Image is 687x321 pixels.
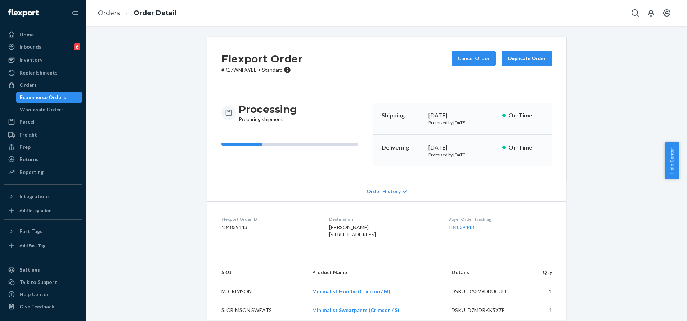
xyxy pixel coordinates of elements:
img: Flexport logo [8,9,39,17]
ol: breadcrumbs [92,3,182,24]
td: S. CRIMSON SWEATS [207,301,306,320]
button: Help Center [665,142,679,179]
div: Fast Tags [19,228,42,235]
div: Orders [19,81,37,89]
div: Prep [19,143,31,151]
a: Ecommerce Orders [16,92,82,103]
a: Inventory [4,54,82,66]
dt: Buyer Order Tracking [448,216,552,222]
div: Ecommerce Orders [20,94,66,101]
p: On-Time [508,111,543,120]
button: Duplicate Order [502,51,552,66]
a: Replenishments [4,67,82,79]
a: Wholesale Orders [16,104,82,115]
span: • [258,67,261,73]
button: Talk to Support [4,276,82,288]
div: Duplicate Order [508,55,546,62]
div: Inventory [19,56,42,63]
h3: Processing [239,103,297,116]
a: Order Detail [134,9,176,17]
button: Open account menu [660,6,674,20]
a: Inbounds6 [4,41,82,53]
div: DSKU: D7MDRKK5X7P [452,307,519,314]
td: M. CRIMSON [207,282,306,301]
div: Replenishments [19,69,58,76]
div: Add Fast Tag [19,242,45,249]
div: Settings [19,266,40,273]
div: Returns [19,156,39,163]
button: Open notifications [644,6,658,20]
div: Freight [19,131,37,138]
span: [PERSON_NAME] [STREET_ADDRESS] [329,224,376,237]
p: # R17WNFXYEE [221,66,303,73]
p: Delivering [382,143,423,152]
dt: Flexport Order ID [221,216,318,222]
th: Qty [525,263,566,282]
a: Add Fast Tag [4,240,82,251]
td: 1 [525,282,566,301]
div: 6 [74,43,80,50]
a: Freight [4,129,82,141]
a: Reporting [4,166,82,178]
div: Reporting [19,169,44,176]
p: Shipping [382,111,423,120]
a: Minimalist Sweatpants (Crimson / S) [312,307,399,313]
dt: Destination [329,216,436,222]
div: Talk to Support [19,278,57,286]
button: Give Feedback [4,301,82,312]
div: [DATE] [428,111,497,120]
a: Help Center [4,289,82,300]
div: Wholesale Orders [20,106,64,113]
a: Settings [4,264,82,276]
div: Parcel [19,118,35,125]
div: Preparing shipment [239,103,297,123]
p: Promised by [DATE] [428,152,497,158]
div: Inbounds [19,43,41,50]
a: Add Integration [4,205,82,217]
button: Cancel Order [452,51,496,66]
span: Order History [367,188,401,195]
span: Standard [262,67,283,73]
th: SKU [207,263,306,282]
p: Promised by [DATE] [428,120,497,126]
a: Parcel [4,116,82,128]
button: Open Search Box [628,6,642,20]
th: Details [446,263,525,282]
a: Orders [98,9,120,17]
a: Returns [4,153,82,165]
div: DSKU: DA3V9DDUCUU [452,288,519,295]
a: Prep [4,141,82,153]
p: On-Time [508,143,543,152]
h2: Flexport Order [221,51,303,66]
td: 1 [525,301,566,320]
a: 134839443 [448,224,474,230]
button: Integrations [4,191,82,202]
dd: 134839443 [221,224,318,231]
a: Home [4,29,82,40]
button: Fast Tags [4,226,82,237]
div: Help Center [19,291,49,298]
a: Orders [4,79,82,91]
iframe: Opens a widget where you can chat to one of our agents [641,299,680,317]
div: Home [19,31,34,38]
div: Give Feedback [19,303,54,310]
div: Integrations [19,193,50,200]
div: [DATE] [428,143,497,152]
div: Add Integration [19,208,51,214]
a: Minimalist Hoodie (Crimson / M) [312,288,390,294]
button: Close Navigation [68,6,82,20]
th: Product Name [306,263,445,282]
